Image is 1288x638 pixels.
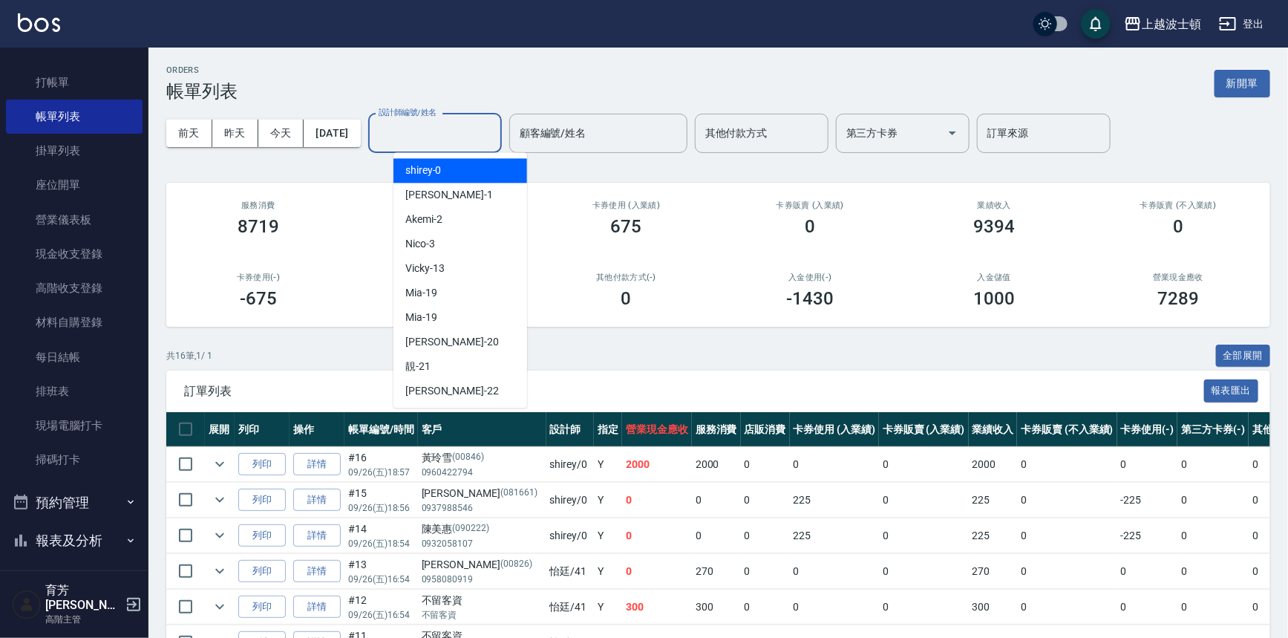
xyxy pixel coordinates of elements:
a: 打帳單 [6,65,143,100]
h3: 0 [805,216,815,237]
h2: ORDERS [166,65,238,75]
a: 掃碼打卡 [6,443,143,477]
h3: -1430 [787,288,834,309]
span: [PERSON_NAME] -20 [405,334,499,350]
span: [PERSON_NAME] -1 [405,187,493,203]
a: 排班表 [6,374,143,408]
td: 0 [1017,447,1117,482]
td: shirey /0 [546,483,595,518]
td: 0 [790,590,880,625]
td: 0 [1117,590,1178,625]
button: 列印 [238,453,286,476]
a: 高階收支登錄 [6,271,143,305]
th: 業績收入 [969,412,1018,447]
th: 卡券販賣 (不入業績) [1017,412,1117,447]
th: 第三方卡券(-) [1177,412,1249,447]
a: 詳情 [293,560,341,583]
img: Logo [18,13,60,32]
h3: 8719 [238,216,279,237]
td: Y [594,447,622,482]
td: 0 [1177,518,1249,553]
td: #16 [344,447,418,482]
td: 0 [622,518,692,553]
p: 高階主管 [45,613,121,626]
td: Y [594,590,622,625]
button: 昨天 [212,120,258,147]
th: 列印 [235,412,290,447]
a: 營業儀表板 [6,203,143,237]
div: [PERSON_NAME] [422,486,543,501]
td: 270 [692,554,741,589]
a: 每日結帳 [6,340,143,374]
button: 列印 [238,596,286,619]
a: 座位開單 [6,168,143,202]
td: -225 [1117,483,1178,518]
h3: -675 [240,288,277,309]
td: Y [594,483,622,518]
a: 詳情 [293,453,341,476]
h2: 業績收入 [920,201,1068,210]
a: 現金收支登錄 [6,237,143,271]
span: Mia -19 [405,285,437,301]
td: 225 [969,483,1018,518]
td: 0 [1177,554,1249,589]
td: Y [594,518,622,553]
td: 0 [741,518,790,553]
td: 300 [969,590,1018,625]
span: [PERSON_NAME] -22 [405,383,499,399]
th: 操作 [290,412,344,447]
th: 展開 [205,412,235,447]
td: 0 [1117,447,1178,482]
span: Akemi -2 [405,212,442,227]
td: #15 [344,483,418,518]
td: 0 [741,483,790,518]
p: (00826) [500,557,532,573]
p: 09/26 (五) 18:57 [348,466,414,479]
td: 0 [622,483,692,518]
h3: 0 [1173,216,1183,237]
td: 300 [622,590,692,625]
p: 09/26 (五) 18:54 [348,537,414,550]
td: 怡廷 /41 [546,554,595,589]
a: 現場電腦打卡 [6,408,143,443]
td: 0 [879,590,969,625]
h2: 入金儲值 [920,273,1068,282]
button: Open [941,121,964,145]
a: 詳情 [293,596,341,619]
h2: 第三方卡券(-) [368,273,517,282]
td: 225 [790,483,880,518]
td: 2000 [622,447,692,482]
button: 報表匯出 [1204,380,1259,403]
h2: 卡券販賣 (入業績) [736,201,884,210]
th: 卡券使用(-) [1117,412,1178,447]
div: 上越波士頓 [1142,15,1201,33]
img: Person [12,590,42,619]
a: 新開單 [1215,76,1270,90]
h3: 0 [621,288,632,309]
a: 材料自購登錄 [6,305,143,339]
td: 225 [790,518,880,553]
td: 0 [879,518,969,553]
p: 09/26 (五) 16:54 [348,608,414,622]
td: 0 [692,518,741,553]
button: expand row [209,489,231,511]
button: expand row [209,596,231,618]
p: (00846) [453,450,485,466]
button: 全部展開 [1216,345,1271,368]
div: 陳美惠 [422,521,543,537]
div: 黃玲雪 [422,450,543,466]
td: 0 [1117,554,1178,589]
td: 0 [692,483,741,518]
span: 靚 -21 [405,359,431,374]
td: 2000 [692,447,741,482]
h5: 育芳[PERSON_NAME] [45,583,121,613]
div: 不留客資 [422,593,543,608]
button: 新開單 [1215,70,1270,97]
td: 270 [969,554,1018,589]
td: 2000 [969,447,1018,482]
th: 店販消費 [741,412,790,447]
th: 設計師 [546,412,595,447]
td: 0 [1177,483,1249,518]
td: 0 [1177,590,1249,625]
h2: 入金使用(-) [736,273,884,282]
